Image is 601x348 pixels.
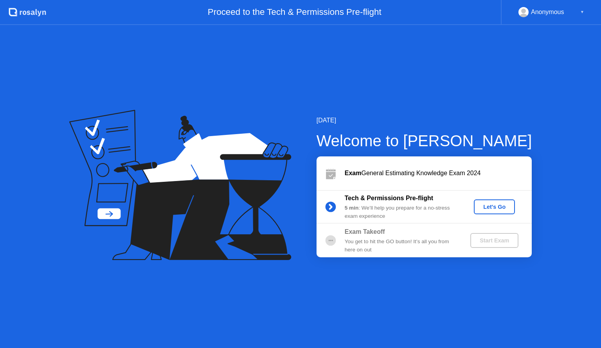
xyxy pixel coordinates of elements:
div: General Estimating Knowledge Exam 2024 [345,169,532,178]
b: Exam Takeoff [345,228,385,235]
b: 5 min [345,205,359,211]
div: Let's Go [477,204,512,210]
div: Welcome to [PERSON_NAME] [317,129,532,152]
button: Start Exam [470,233,518,248]
div: Anonymous [531,7,564,17]
div: ▼ [580,7,584,17]
button: Let's Go [474,199,515,214]
b: Exam [345,170,362,176]
div: : We’ll help you prepare for a no-stress exam experience [345,204,457,220]
b: Tech & Permissions Pre-flight [345,195,433,201]
div: [DATE] [317,116,532,125]
div: Start Exam [473,237,515,244]
div: You get to hit the GO button! It’s all you from here on out [345,238,457,254]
